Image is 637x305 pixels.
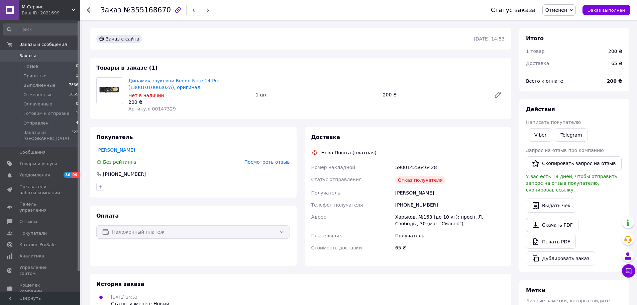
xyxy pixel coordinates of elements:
span: 1 товар [526,49,545,54]
div: 200 ₴ [128,99,250,105]
span: Получатель [311,190,340,196]
span: Доставка [526,61,549,66]
span: Сообщения [19,149,45,155]
div: 1 шт. [253,90,380,99]
div: Отказ получателя [395,176,445,184]
span: №355168670 [123,6,171,14]
span: М-Сервис [22,4,72,10]
span: Плательщик [311,233,342,238]
span: [DATE] 14:53 [111,295,137,300]
a: Telegram [555,128,588,142]
span: 1855 [69,92,78,98]
span: Нет в наличии [128,93,164,98]
span: Товары и услуги [19,161,57,167]
span: Кошелек компании [19,282,62,294]
input: Поиск [3,23,79,35]
div: Заказ с сайта [96,35,142,43]
span: 36 [64,172,71,178]
span: Выполненные [23,82,56,88]
span: Телефон получателя [311,202,363,208]
div: Получатель [394,230,506,242]
span: Всего к оплате [526,78,563,84]
button: Скопировать запрос на отзыв [526,156,622,170]
span: Запрос на отзыв про компанию [526,148,604,153]
span: 322 [71,130,78,142]
div: Нова Пошта (платная) [320,149,378,156]
div: [PERSON_NAME] [394,187,506,199]
div: Статус заказа [491,7,536,13]
a: Редактировать [491,88,505,101]
button: Заказ выполнен [582,5,630,15]
span: Без рейтинга [103,159,136,165]
a: Печать PDF [526,235,576,249]
span: Номер накладной [311,165,355,170]
span: История заказа [96,281,144,287]
b: 200 ₴ [607,78,622,84]
div: Ваш ID: 2021699 [22,10,80,16]
span: Отменен [545,7,567,13]
span: Заказы [19,53,36,59]
span: 1 [76,110,78,117]
span: Аналитика [19,253,44,259]
span: Заказ [100,6,121,14]
button: Выдать чек [526,199,576,213]
span: Доставка [311,134,340,140]
span: Заказы и сообщения [19,42,67,48]
div: 200 ₴ [608,48,622,55]
span: Отправлен [23,120,48,126]
a: Динамик звуковой Redmi Note 14 Pro (1300101000302A), оригинал [128,78,219,90]
span: Отмененные [23,92,52,98]
span: Метки [526,287,545,294]
a: Скачать PDF [526,218,578,232]
div: 59001425646428 [394,161,506,173]
span: Итого [526,35,544,42]
span: 0 [76,101,78,107]
span: 0 [76,63,78,69]
span: Каталог ProSale [19,242,56,248]
div: [PHONE_NUMBER] [102,171,146,177]
span: Артикул: 00147329 [128,106,176,111]
span: Панель управления [19,201,62,213]
img: Динамик звуковой Redmi Note 14 Pro (1300101000302A), оригинал [97,78,123,103]
button: Чат с покупателем [622,264,635,278]
span: У вас есть 18 дней, чтобы отправить запрос на отзыв покупателю, скопировав ссылку. [526,174,617,193]
span: Уведомления [19,172,50,178]
a: [PERSON_NAME] [96,147,135,153]
div: 65 ₴ [394,242,506,254]
span: Посмотреть отзыв [244,159,290,165]
span: 99+ [71,172,82,178]
time: [DATE] 14:53 [474,36,505,42]
span: Заказ выполнен [588,8,625,13]
span: Отзывы [19,219,37,225]
div: Вернуться назад [87,7,92,13]
span: Готовим к отправке [23,110,69,117]
span: Покупатели [19,230,47,236]
span: Оплаченные [23,101,52,107]
span: Адрес [311,214,326,220]
button: Дублировать заказ [526,251,595,265]
div: 200 ₴ [380,90,489,99]
span: Заказы из [GEOGRAPHIC_DATA] [23,130,71,142]
span: 1 [76,73,78,79]
span: Принятые [23,73,46,79]
span: Стоимость доставки [311,245,362,250]
div: [PHONE_NUMBER] [394,199,506,211]
span: Товары в заказе (1) [96,65,157,71]
a: Viber [529,128,552,142]
span: 7866 [69,82,78,88]
div: Харьков, №163 (до 10 кг): просп. Л. Свободы, 30 (маг."Сильпо") [394,211,506,230]
div: 65 ₴ [607,56,626,71]
span: Новые [23,63,38,69]
span: Управление сайтом [19,264,62,277]
span: 4 [76,120,78,126]
span: Статус отправления [311,177,362,182]
span: Оплата [96,213,119,219]
span: Действия [526,106,555,112]
span: Показатели работы компании [19,184,62,196]
span: Написать покупателю [526,120,581,125]
span: Покупатель [96,134,133,140]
